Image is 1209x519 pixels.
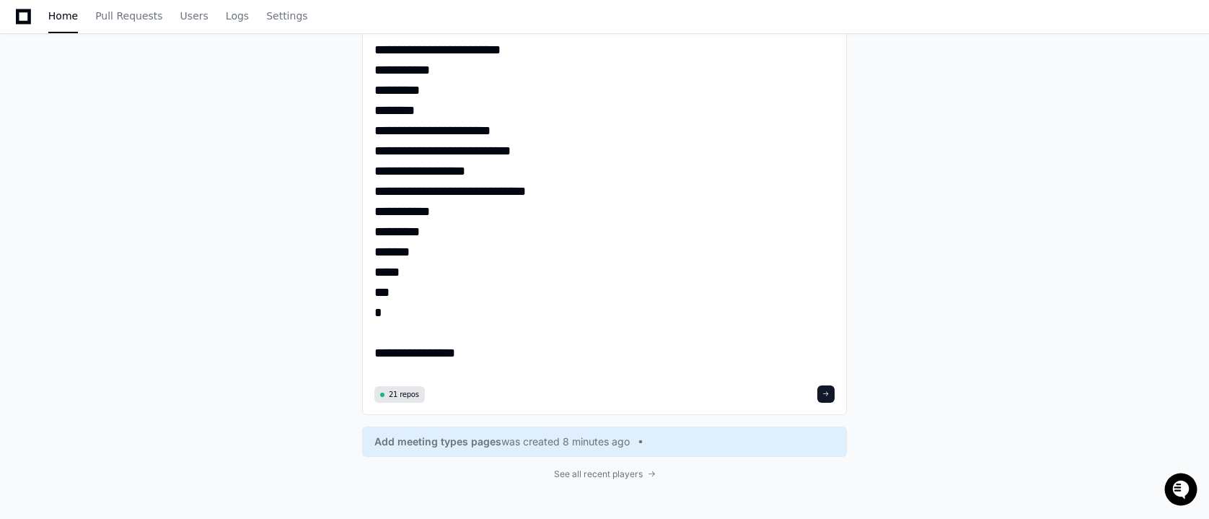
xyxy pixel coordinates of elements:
[49,122,183,134] div: We're available if you need us!
[48,12,78,20] span: Home
[144,152,175,162] span: Pylon
[95,12,162,20] span: Pull Requests
[374,435,501,449] span: Add meeting types pages
[554,468,643,480] span: See all recent players
[180,12,208,20] span: Users
[389,389,419,400] span: 21 repos
[102,151,175,162] a: Powered byPylon
[362,468,847,480] a: See all recent players
[14,14,43,43] img: PlayerZero
[374,435,835,449] a: Add meeting types pageswas created 8 minutes ago
[14,108,40,134] img: 1736555170064-99ba0984-63c1-480f-8ee9-699278ef63ed
[1163,471,1202,510] iframe: Open customer support
[245,112,263,129] button: Start new chat
[226,12,249,20] span: Logs
[49,108,237,122] div: Start new chat
[14,58,263,81] div: Welcome
[501,435,630,449] span: was created 8 minutes ago
[266,12,307,20] span: Settings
